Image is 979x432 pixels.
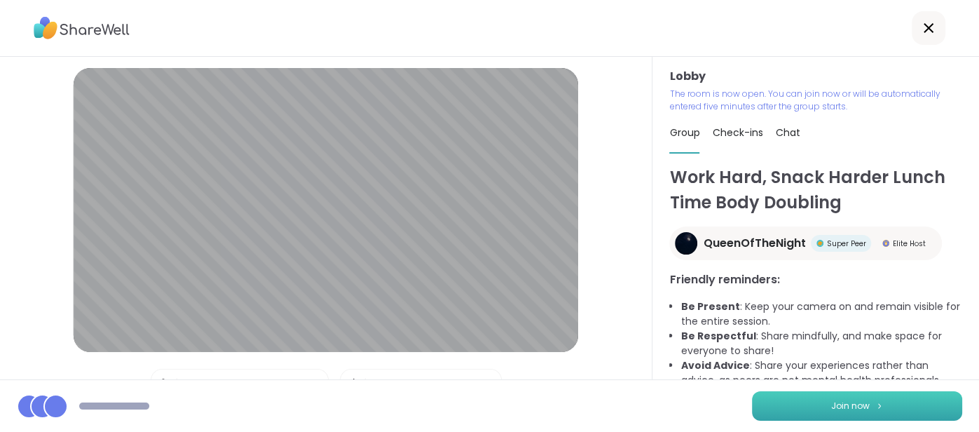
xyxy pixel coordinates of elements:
h3: Lobby [669,68,962,85]
span: QueenOfTheNight [703,235,805,252]
h1: Work Hard, Snack Harder Lunch Time Body Doubling [669,165,962,215]
img: Elite Host [882,240,889,247]
a: QueenOfTheNightQueenOfTheNightSuper PeerSuper PeerElite HostElite Host [669,227,942,260]
b: Be Respectful [680,329,755,343]
span: | [175,370,179,398]
button: Join now [752,391,962,421]
span: Group [669,126,699,140]
span: | [364,375,367,392]
p: The room is now open. You can join now or will be automatically entered five minutes after the gr... [669,88,962,113]
span: Check-ins [712,126,762,140]
b: Avoid Advice [680,358,749,372]
h3: Friendly reminders: [669,271,962,288]
span: Elite Host [892,238,925,249]
span: Super Peer [826,238,865,249]
li: : Keep your camera on and remain visible for the entire session. [680,299,962,329]
img: ShareWell Logo [34,12,130,44]
img: Microphone [157,370,170,398]
li: : Share mindfully, and make space for everyone to share! [680,329,962,358]
b: Be Present [680,299,739,313]
li: : Share your experiences rather than advice, as peers are not mental health professionals. [680,358,962,388]
div: Default - Internal Mic [186,377,290,391]
img: Super Peer [816,240,823,247]
span: Chat [775,126,800,140]
span: Join now [831,400,870,412]
img: QueenOfTheNight [675,232,697,255]
img: ShareWell Logomark [875,402,884,410]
